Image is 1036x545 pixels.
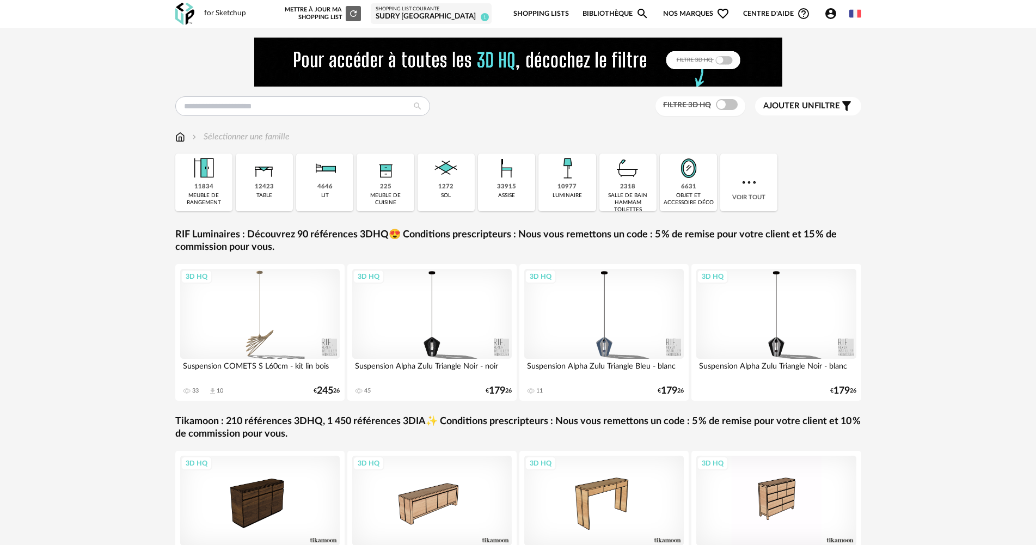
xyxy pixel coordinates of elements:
a: 3D HQ Suspension Alpha Zulu Triangle Noir - noir 45 €17926 [347,264,517,401]
img: Rangement.png [371,154,400,183]
div: € 26 [658,387,684,395]
div: Suspension Alpha Zulu Triangle Noir - noir [352,359,512,381]
span: Account Circle icon [824,7,842,20]
div: lit [321,192,329,199]
div: objet et accessoire déco [663,192,714,206]
div: 3D HQ [525,456,556,470]
img: FILTRE%20HQ%20NEW_V1%20(4).gif [254,38,782,87]
span: Download icon [209,387,217,395]
span: Help Circle Outline icon [797,7,810,20]
img: Meuble%20de%20rangement.png [189,154,218,183]
button: Ajouter unfiltre Filter icon [755,97,861,115]
div: table [256,192,272,199]
span: 245 [317,387,333,395]
span: Refresh icon [348,10,358,16]
div: assise [498,192,515,199]
span: 179 [661,387,677,395]
span: Magnify icon [636,7,649,20]
div: 3D HQ [353,270,384,284]
div: 33 [192,387,199,395]
div: sol [441,192,451,199]
span: 179 [489,387,505,395]
div: for Sketchup [204,9,246,19]
div: 3D HQ [697,270,728,284]
a: BibliothèqueMagnify icon [583,1,649,27]
img: Literie.png [310,154,340,183]
div: SUDRY [GEOGRAPHIC_DATA] [376,12,487,22]
div: 10 [217,387,223,395]
div: 11 [536,387,543,395]
div: € 26 [486,387,512,395]
div: € 26 [314,387,340,395]
img: svg+xml;base64,PHN2ZyB3aWR0aD0iMTYiIGhlaWdodD0iMTciIHZpZXdCb3g9IjAgMCAxNiAxNyIgZmlsbD0ibm9uZSIgeG... [175,131,185,143]
div: 4646 [317,183,333,191]
img: svg+xml;base64,PHN2ZyB3aWR0aD0iMTYiIGhlaWdodD0iMTYiIHZpZXdCb3g9IjAgMCAxNiAxNiIgZmlsbD0ibm9uZSIgeG... [190,131,199,143]
span: Ajouter un [763,102,814,110]
span: 1 [481,13,489,21]
div: 3D HQ [353,456,384,470]
a: Shopping Lists [513,1,569,27]
div: 11834 [194,183,213,191]
div: Suspension Alpha Zulu Triangle Bleu - blanc [524,359,684,381]
div: Mettre à jour ma Shopping List [283,6,361,21]
div: Shopping List courante [376,6,487,13]
div: 225 [380,183,391,191]
span: Centre d'aideHelp Circle Outline icon [743,7,810,20]
div: 6631 [681,183,696,191]
div: meuble de cuisine [360,192,410,206]
img: Table.png [249,154,279,183]
div: 1272 [438,183,453,191]
div: 3D HQ [525,270,556,284]
img: Assise.png [492,154,522,183]
a: Tikamoon : 210 références 3DHQ, 1 450 références 3DIA✨ Conditions prescripteurs : Nous vous remet... [175,415,861,441]
div: 2318 [620,183,635,191]
span: Filter icon [840,100,853,113]
div: salle de bain hammam toilettes [603,192,653,213]
img: OXP [175,3,194,25]
img: Salle%20de%20bain.png [613,154,642,183]
img: Sol.png [431,154,461,183]
a: RIF Luminaires : Découvrez 90 références 3DHQ😍 Conditions prescripteurs : Nous vous remettons un ... [175,229,861,254]
div: 3D HQ [181,270,212,284]
div: Voir tout [720,154,777,211]
div: 10977 [557,183,577,191]
div: 45 [364,387,371,395]
img: Luminaire.png [553,154,582,183]
div: 3D HQ [697,456,728,470]
span: 179 [833,387,850,395]
a: 3D HQ Suspension COMETS S L60cm - kit lin bois 33 Download icon 10 €24526 [175,264,345,401]
div: 3D HQ [181,456,212,470]
div: luminaire [553,192,582,199]
img: fr [849,8,861,20]
div: € 26 [830,387,856,395]
span: Nos marques [663,1,730,27]
span: Account Circle icon [824,7,837,20]
div: Sélectionner une famille [190,131,290,143]
span: Filtre 3D HQ [663,101,711,109]
a: 3D HQ Suspension Alpha Zulu Triangle Bleu - blanc 11 €17926 [519,264,689,401]
div: 33915 [497,183,516,191]
div: Suspension COMETS S L60cm - kit lin bois [180,359,340,381]
a: Shopping List courante SUDRY [GEOGRAPHIC_DATA] 1 [376,6,487,22]
div: meuble de rangement [179,192,229,206]
span: Heart Outline icon [716,7,730,20]
a: 3D HQ Suspension Alpha Zulu Triangle Noir - blanc €17926 [691,264,861,401]
div: 12423 [255,183,274,191]
span: filtre [763,101,840,112]
img: more.7b13dc1.svg [739,173,759,192]
img: Miroir.png [674,154,703,183]
div: Suspension Alpha Zulu Triangle Noir - blanc [696,359,856,381]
